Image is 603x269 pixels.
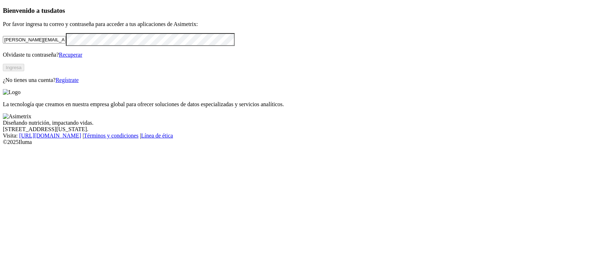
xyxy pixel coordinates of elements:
[3,77,600,83] p: ¿No tienes una cuenta?
[50,7,65,14] span: datos
[3,52,600,58] p: Olvidaste tu contraseña?
[3,7,600,15] h3: Bienvenido a tus
[19,133,81,139] a: [URL][DOMAIN_NAME]
[3,120,600,126] div: Diseñando nutrición, impactando vidas.
[3,64,24,71] button: Ingresa
[3,21,600,27] p: Por favor ingresa tu correo y contraseña para acceder a tus aplicaciones de Asimetrix:
[84,133,139,139] a: Términos y condiciones
[3,89,21,95] img: Logo
[3,113,31,120] img: Asimetrix
[3,139,600,145] div: © 2025 Iluma
[141,133,173,139] a: Línea de ética
[3,101,600,108] p: La tecnología que creamos en nuestra empresa global para ofrecer soluciones de datos especializad...
[3,36,66,43] input: Tu correo
[59,52,82,58] a: Recuperar
[56,77,79,83] a: Regístrate
[3,126,600,133] div: [STREET_ADDRESS][US_STATE].
[3,133,600,139] div: Visita : | |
